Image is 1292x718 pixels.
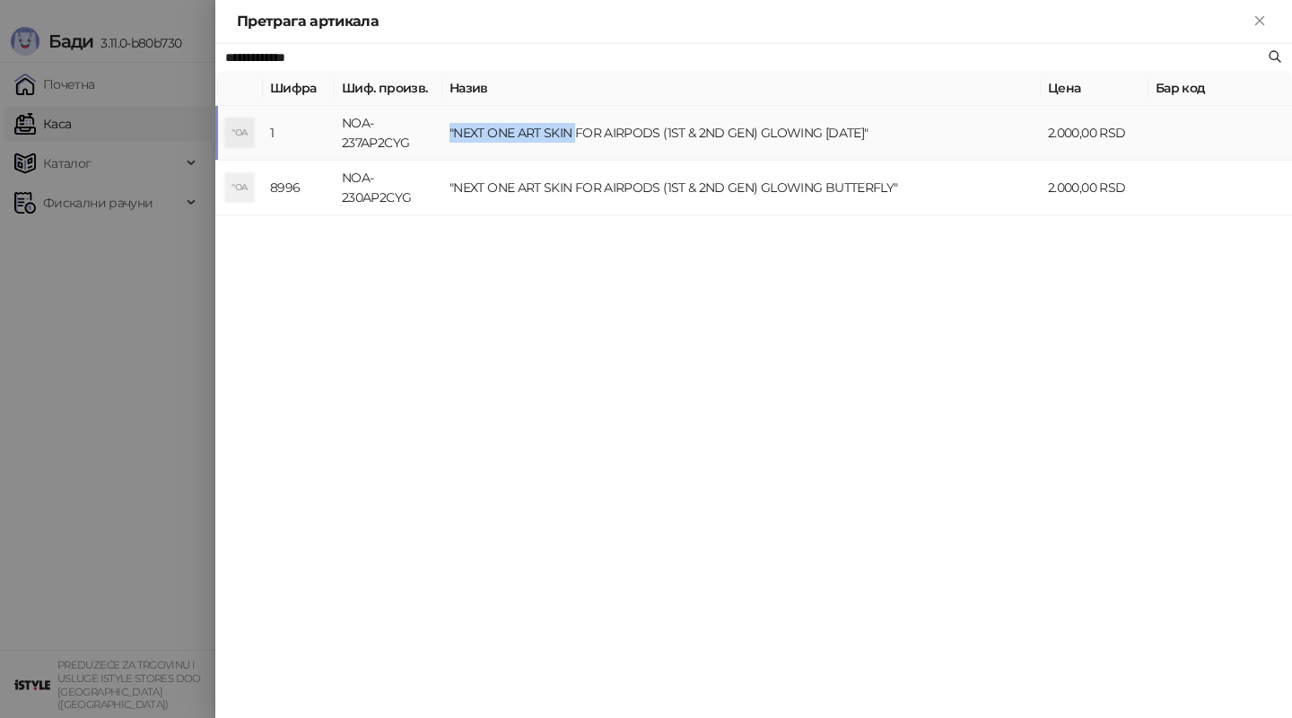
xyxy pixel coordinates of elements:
[263,106,335,161] td: 1
[335,161,442,215] td: NOA-230AP2CYG
[442,106,1041,161] td: "NEXT ONE ART SKIN FOR AIRPODS (1ST & 2ND GEN) GLOWING [DATE]"
[442,161,1041,215] td: "NEXT ONE ART SKIN FOR AIRPODS (1ST & 2ND GEN) GLOWING BUTTERFLY"
[442,71,1041,106] th: Назив
[237,11,1249,32] div: Претрага артикала
[335,71,442,106] th: Шиф. произв.
[1041,71,1148,106] th: Цена
[1041,106,1148,161] td: 2.000,00 RSD
[1148,71,1292,106] th: Бар код
[1249,11,1270,32] button: Close
[225,118,254,147] div: "OA
[1041,161,1148,215] td: 2.000,00 RSD
[335,106,442,161] td: NOA-237AP2CYG
[263,161,335,215] td: 8996
[225,173,254,202] div: "OA
[263,71,335,106] th: Шифра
